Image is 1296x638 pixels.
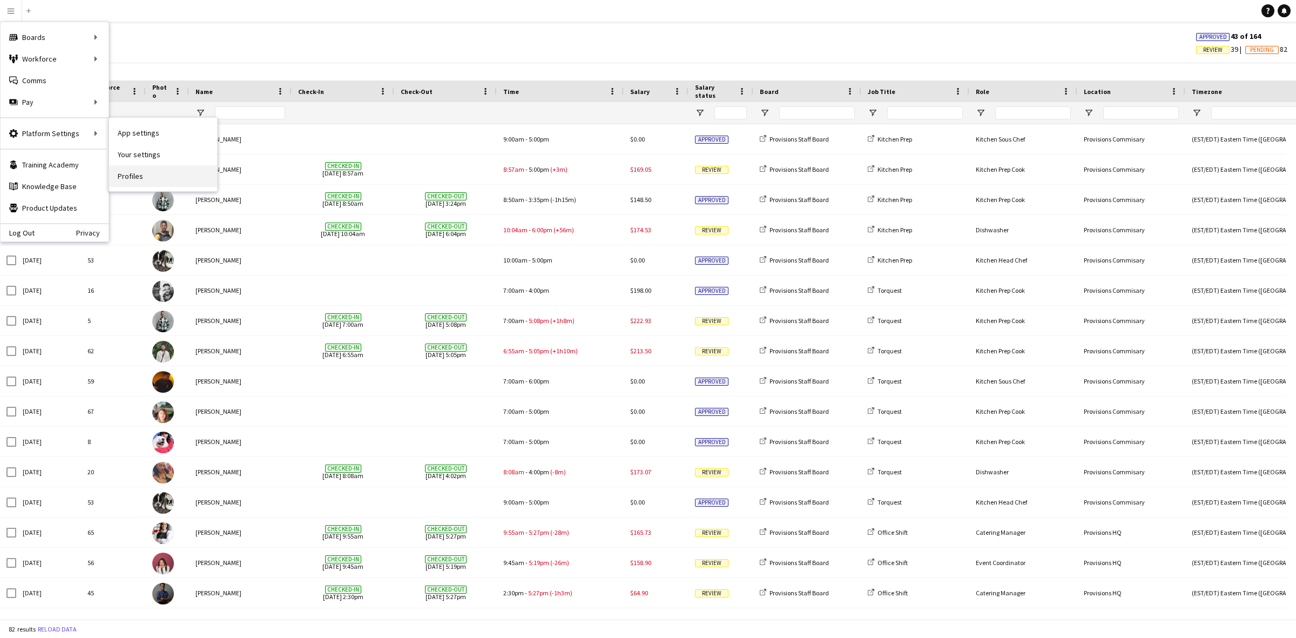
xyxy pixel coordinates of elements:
[189,155,292,184] div: [PERSON_NAME]
[969,487,1077,517] div: Kitchen Head Chef
[503,377,524,385] span: 7:00am
[695,347,728,355] span: Review
[503,165,524,173] span: 8:57am
[529,196,549,204] span: 3:35pm
[152,280,174,302] img: Evan Sheldon
[769,286,829,294] span: Provisions Staff Board
[630,438,645,446] span: $0.00
[714,106,747,119] input: Salary status Filter Input
[152,250,174,272] img: Dustin Gallagher
[878,196,912,204] span: Kitchen Prep
[769,317,829,325] span: Provisions Staff Board
[189,185,292,214] div: [PERSON_NAME]
[81,397,146,426] div: 67
[81,427,146,456] div: 8
[868,88,895,96] span: Job Title
[1250,46,1274,53] span: Pending
[969,397,1077,426] div: Kitchen Prep Cook
[81,457,146,487] div: 20
[81,518,146,547] div: 65
[769,407,829,415] span: Provisions Staff Board
[189,578,292,608] div: [PERSON_NAME]
[1077,245,1185,275] div: Provisions Commisary
[760,165,829,173] a: Provisions Staff Board
[195,108,205,118] button: Open Filter Menu
[760,498,829,506] a: Provisions Staff Board
[769,559,829,567] span: Provisions Staff Board
[760,407,829,415] a: Provisions Staff Board
[425,223,467,231] span: Checked-out
[769,468,829,476] span: Provisions Staff Board
[878,256,912,264] span: Kitchen Prep
[630,317,651,325] span: $222.93
[16,608,81,638] div: [DATE]
[525,317,528,325] span: -
[152,583,174,605] img: Akil Walton
[868,347,902,355] a: Torquest
[529,347,549,355] span: 5:05pm
[760,135,829,143] a: Provisions Staff Board
[976,108,986,118] button: Open Filter Menu
[215,106,285,119] input: Name Filter Input
[525,165,528,173] span: -
[189,276,292,305] div: [PERSON_NAME]
[769,226,829,234] span: Provisions Staff Board
[109,144,217,165] a: Your settings
[81,487,146,517] div: 53
[695,408,728,416] span: Approved
[868,407,902,415] a: Torquest
[425,192,467,200] span: Checked-out
[630,88,650,96] span: Salary
[1077,155,1185,184] div: Provisions Commisary
[630,347,651,355] span: $213.50
[868,559,908,567] a: Office Shift
[401,88,433,96] span: Check-Out
[152,462,174,483] img: Caroline Nansubuga
[16,457,81,487] div: [DATE]
[298,185,388,214] span: [DATE] 8:50am
[769,589,829,597] span: Provisions Staff Board
[81,548,146,577] div: 56
[630,196,651,204] span: $148.50
[1077,276,1185,305] div: Provisions Commisary
[1,26,109,48] div: Boards
[878,498,902,506] span: Torquest
[1077,366,1185,396] div: Provisions Commisary
[152,311,174,332] img: Dev Patel
[189,245,292,275] div: [PERSON_NAME]
[325,223,361,231] span: Checked-in
[969,276,1077,305] div: Kitchen Prep Cook
[189,518,292,547] div: [PERSON_NAME]
[1196,31,1261,41] span: 43 of 164
[630,407,645,415] span: $0.00
[550,317,575,325] span: (+1h8m)
[152,371,174,393] img: Timothy Lampitoc
[969,336,1077,366] div: Kitchen Prep Cook
[976,88,989,96] span: Role
[878,589,908,597] span: Office Shift
[995,106,1071,119] input: Role Filter Input
[969,245,1077,275] div: Kitchen Head Chef
[550,165,568,173] span: (+3m)
[760,377,829,385] a: Provisions Staff Board
[760,196,829,204] a: Provisions Staff Board
[887,106,963,119] input: Job Title Filter Input
[868,108,878,118] button: Open Filter Menu
[425,344,467,352] span: Checked-out
[695,226,728,234] span: Review
[525,407,528,415] span: -
[760,226,829,234] a: Provisions Staff Board
[868,589,908,597] a: Office Shift
[630,226,651,234] span: $174.53
[769,377,829,385] span: Provisions Staff Board
[878,407,902,415] span: Torquest
[298,336,388,366] span: [DATE] 6:55am
[1077,487,1185,517] div: Provisions Commisary
[529,135,549,143] span: 5:00pm
[1,123,109,144] div: Platform Settings
[695,136,728,144] span: Approved
[868,165,912,173] a: Kitchen Prep
[325,192,361,200] span: Checked-in
[1077,397,1185,426] div: Provisions Commisary
[298,155,388,184] span: [DATE] 8:57am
